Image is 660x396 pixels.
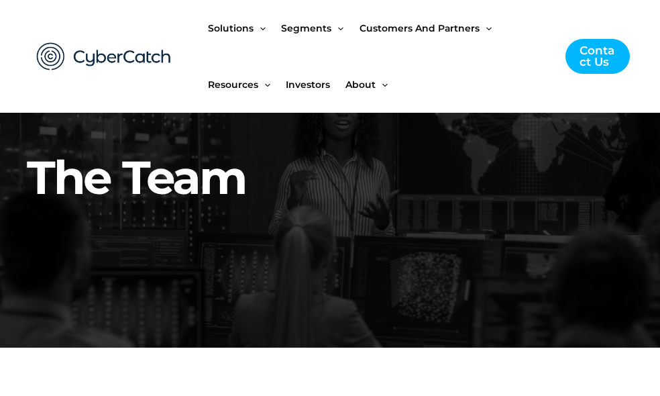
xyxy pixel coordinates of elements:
span: About [345,56,376,113]
span: Resources [208,56,258,113]
img: CyberCatch [23,29,184,85]
span: Investors [286,56,330,113]
span: Menu Toggle [258,56,270,113]
span: Menu Toggle [376,56,388,113]
a: Contact Us [565,39,630,74]
a: Investors [286,56,345,113]
h2: The Team [27,28,643,208]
